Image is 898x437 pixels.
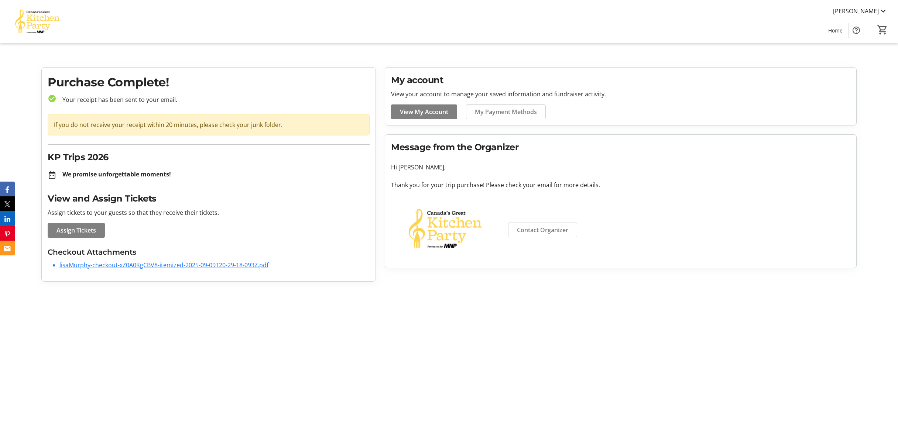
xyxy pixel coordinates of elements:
h2: My account [391,73,850,87]
span: Assign Tickets [56,226,96,235]
a: lisaMurphy-checkout-xZ0A0KgCBV8-itemized-2025-09-09T20-29-18-093Z.pdf [59,261,268,269]
a: View My Account [391,104,457,119]
h3: Checkout Attachments [48,247,370,258]
a: Assign Tickets [48,223,105,238]
h1: Purchase Complete! [48,73,370,91]
span: View My Account [400,107,448,116]
span: Home [828,27,843,34]
p: View your account to manage your saved information and fundraiser activity. [391,90,850,99]
button: Cart [876,23,889,37]
p: Assign tickets to your guests so that they receive their tickets. [48,208,370,217]
h2: View and Assign Tickets [48,192,370,205]
button: [PERSON_NAME] [827,5,894,17]
p: Hi [PERSON_NAME], [391,163,850,172]
strong: We promise unforgettable moments! [62,170,171,178]
mat-icon: date_range [48,171,56,179]
div: If you do not receive your receipt within 20 minutes, please check your junk folder. [48,114,370,135]
mat-icon: check_circle [48,94,56,103]
span: Contact Organizer [517,226,568,234]
p: Your receipt has been sent to your email. [56,95,370,104]
button: Help [849,23,864,38]
a: Home [822,24,849,37]
span: My Payment Methods [475,107,537,116]
a: My Payment Methods [466,104,546,119]
span: [PERSON_NAME] [833,7,879,16]
p: Thank you for your trip purchase! Please check your email for more details. [391,180,850,189]
h2: KP Trips 2026 [48,151,370,164]
h2: Message from the Organizer [391,141,850,154]
a: Contact Organizer [508,223,577,237]
img: Canada’s Great Kitchen Party's Logo [4,3,70,40]
img: Canada’s Great Kitchen Party logo [391,198,499,259]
